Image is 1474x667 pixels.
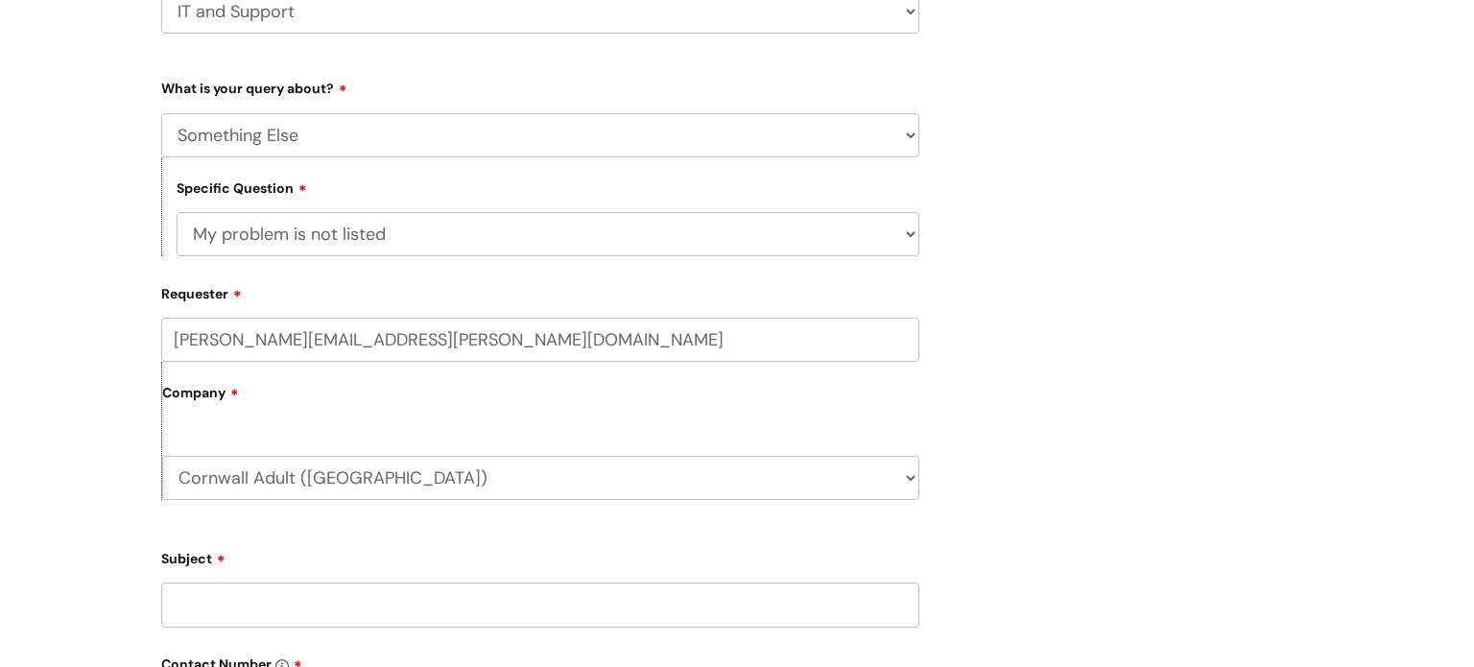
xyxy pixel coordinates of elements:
[161,318,919,362] input: Email
[161,279,919,302] label: Requester
[162,378,919,421] label: Company
[161,74,919,97] label: What is your query about?
[177,178,307,197] label: Specific Question
[161,544,919,567] label: Subject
